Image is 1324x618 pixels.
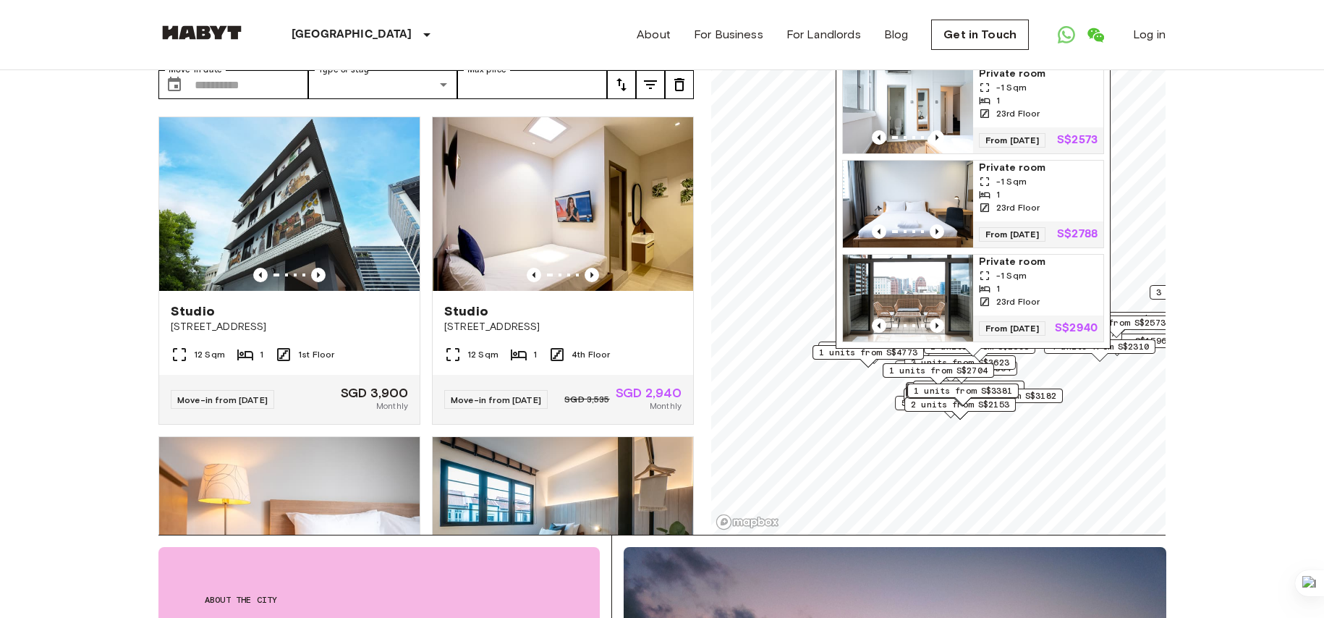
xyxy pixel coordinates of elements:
[467,348,498,361] span: 12 Sqm
[1133,26,1166,43] a: Log in
[825,342,923,355] span: 1 units from S$4196
[911,356,1009,369] span: 3 units from S$3623
[376,399,408,412] span: Monthly
[786,26,861,43] a: For Landlords
[444,302,488,320] span: Studio
[996,282,1000,295] span: 1
[996,295,1040,308] span: 23rd Floor
[650,399,682,412] span: Monthly
[177,394,268,405] span: Move-in from [DATE]
[260,348,263,361] span: 1
[895,396,1006,418] div: Map marker
[996,269,1027,282] span: -1 Sqm
[585,268,599,282] button: Previous image
[341,386,408,399] span: SGD 3,900
[951,389,1063,411] div: Map marker
[842,160,1104,248] a: Marketing picture of unit SG-01-103-001-003Previous imagePrevious imagePrivate room-1 Sqm123rd Fl...
[572,348,610,361] span: 4th Floor
[979,227,1045,242] span: From [DATE]
[1081,20,1110,49] a: Open WeChat
[930,318,944,333] button: Previous image
[527,268,541,282] button: Previous image
[444,320,682,334] span: [STREET_ADDRESS]
[694,26,763,43] a: For Business
[996,175,1027,188] span: -1 Sqm
[904,388,1015,410] div: Map marker
[1055,323,1098,334] p: S$2940
[158,25,245,40] img: Habyt
[979,161,1098,175] span: Private room
[889,364,988,377] span: 1 units from S$2704
[843,67,973,153] img: Marketing picture of unit SG-01-103-001-002
[194,348,225,361] span: 12 Sqm
[1057,135,1098,146] p: S$2573
[872,318,886,333] button: Previous image
[904,355,1016,378] div: Map marker
[907,384,1019,406] div: Map marker
[920,381,1018,394] span: 5 units from S$1838
[872,130,886,145] button: Previous image
[1057,229,1098,240] p: S$2788
[533,348,537,361] span: 1
[906,384,1017,406] div: Map marker
[171,320,408,334] span: [STREET_ADDRESS]
[716,514,779,530] a: Mapbox logo
[292,26,412,43] p: [GEOGRAPHIC_DATA]
[451,394,541,405] span: Move-in from [DATE]
[1065,312,1176,334] div: Map marker
[1061,316,1172,338] div: Map marker
[931,20,1029,50] a: Get in Touch
[996,81,1027,94] span: -1 Sqm
[913,381,1024,403] div: Map marker
[1051,340,1149,353] span: 4 units from S$2310
[637,26,671,43] a: About
[1071,313,1170,326] span: 3 units from S$1480
[607,70,636,99] button: tune
[160,70,189,99] button: Choose date
[883,363,994,386] div: Map marker
[616,386,682,399] span: SGD 2,940
[906,361,1017,384] div: Map marker
[253,268,268,282] button: Previous image
[996,107,1040,120] span: 23rd Floor
[433,437,693,611] img: Marketing picture of unit SG-01-027-006-02
[433,117,693,291] img: Marketing picture of unit SG-01-110-033-001
[158,117,420,425] a: Marketing picture of unit SG-01-110-044_001Previous imagePrevious imageStudio[STREET_ADDRESS]12 S...
[1067,316,1166,329] span: 1 units from S$2573
[979,321,1045,336] span: From [DATE]
[979,67,1098,81] span: Private room
[819,346,917,359] span: 1 units from S$4773
[298,348,334,361] span: 1st Floor
[884,26,909,43] a: Blog
[872,224,886,239] button: Previous image
[930,224,944,239] button: Previous image
[1052,20,1081,49] a: Open WhatsApp
[842,254,1104,342] a: Marketing picture of unit SG-01-103-001-005Previous imagePrevious imagePrivate room-1 Sqm123rd Fl...
[159,117,420,291] img: Marketing picture of unit SG-01-110-044_001
[930,130,944,145] button: Previous image
[996,201,1040,214] span: 23rd Floor
[564,393,609,406] span: SGD 3,535
[1156,286,1255,299] span: 3 units from S$2036
[979,255,1098,269] span: Private room
[843,161,973,247] img: Marketing picture of unit SG-01-103-001-003
[159,437,420,611] img: Marketing picture of unit SG-01-106-001-01
[904,397,1016,420] div: Map marker
[205,593,553,606] span: About the city
[958,389,1056,402] span: 1 units from S$3182
[1044,339,1155,362] div: Map marker
[1150,285,1261,308] div: Map marker
[818,342,930,364] div: Map marker
[842,66,1104,154] a: Marketing picture of unit SG-01-103-001-002Previous imagePrevious imagePrivate room-1 Sqm123rd Fl...
[311,268,326,282] button: Previous image
[432,117,694,425] a: Marketing picture of unit SG-01-110-033-001Previous imagePrevious imageStudio[STREET_ADDRESS]12 S...
[996,188,1000,201] span: 1
[907,384,1018,407] div: Map marker
[914,384,1012,397] span: 1 units from S$3381
[843,255,973,342] img: Marketing picture of unit SG-01-103-001-005
[996,94,1000,107] span: 1
[901,397,1000,410] span: 5 units from S$1680
[665,70,694,99] button: tune
[636,70,665,99] button: tune
[812,345,924,368] div: Map marker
